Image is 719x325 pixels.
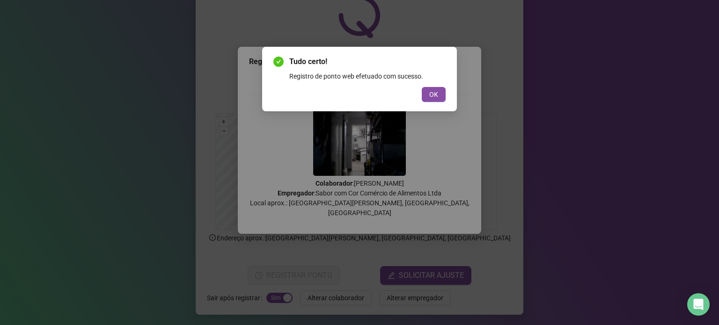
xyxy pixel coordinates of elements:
div: Open Intercom Messenger [687,293,710,316]
span: OK [429,89,438,100]
span: Tudo certo! [289,56,446,67]
span: check-circle [273,57,284,67]
button: OK [422,87,446,102]
div: Registro de ponto web efetuado com sucesso. [289,71,446,81]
